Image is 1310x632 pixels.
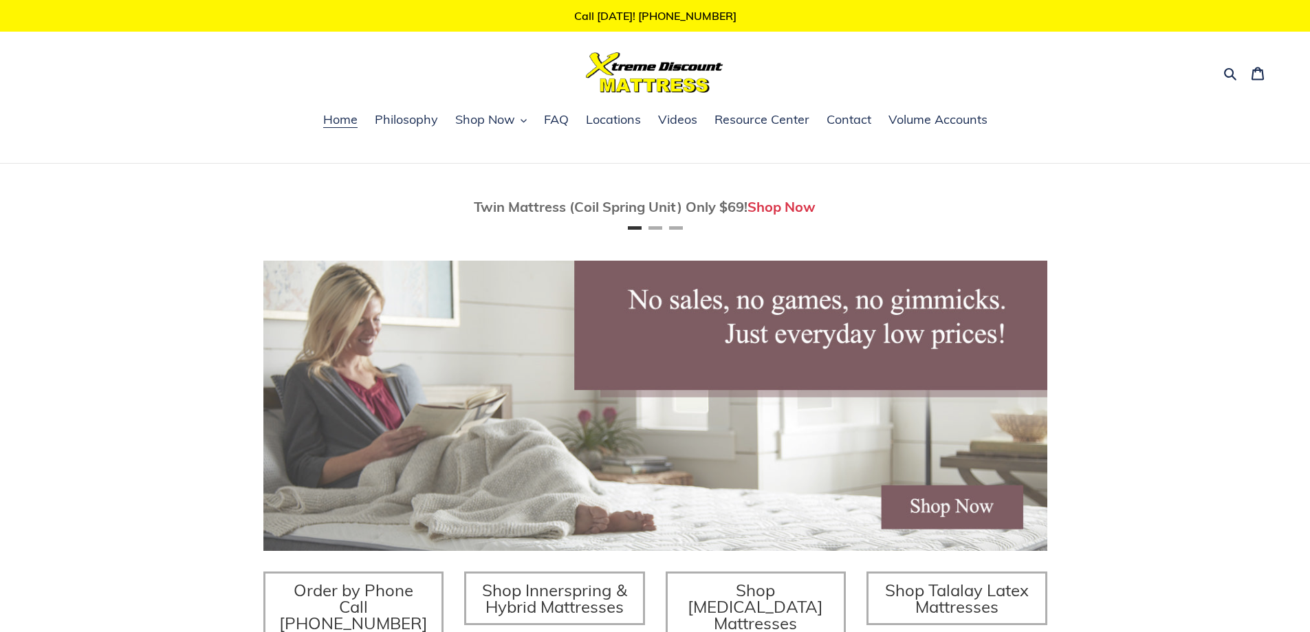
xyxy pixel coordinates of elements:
span: Videos [658,111,697,128]
button: Shop Now [448,110,534,131]
span: Philosophy [375,111,438,128]
img: herobannermay2022-1652879215306_1200x.jpg [263,261,1047,551]
a: Home [316,110,364,131]
span: Resource Center [714,111,809,128]
span: FAQ [544,111,569,128]
span: Shop Innerspring & Hybrid Mattresses [482,580,627,617]
span: Twin Mattress (Coil Spring Unit) Only $69! [474,198,747,215]
span: Volume Accounts [888,111,987,128]
a: Shop Now [747,198,816,215]
button: Page 3 [669,226,683,230]
button: Page 2 [648,226,662,230]
span: Shop Talalay Latex Mattresses [885,580,1029,617]
a: Contact [820,110,878,131]
a: Shop Talalay Latex Mattresses [866,571,1047,625]
a: Shop Innerspring & Hybrid Mattresses [464,571,645,625]
span: Home [323,111,358,128]
a: Resource Center [708,110,816,131]
span: Shop Now [455,111,515,128]
a: Locations [579,110,648,131]
a: FAQ [537,110,576,131]
a: Videos [651,110,704,131]
button: Page 1 [628,226,642,230]
a: Volume Accounts [882,110,994,131]
span: Locations [586,111,641,128]
span: Contact [827,111,871,128]
a: Philosophy [368,110,445,131]
img: Xtreme Discount Mattress [586,52,723,93]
